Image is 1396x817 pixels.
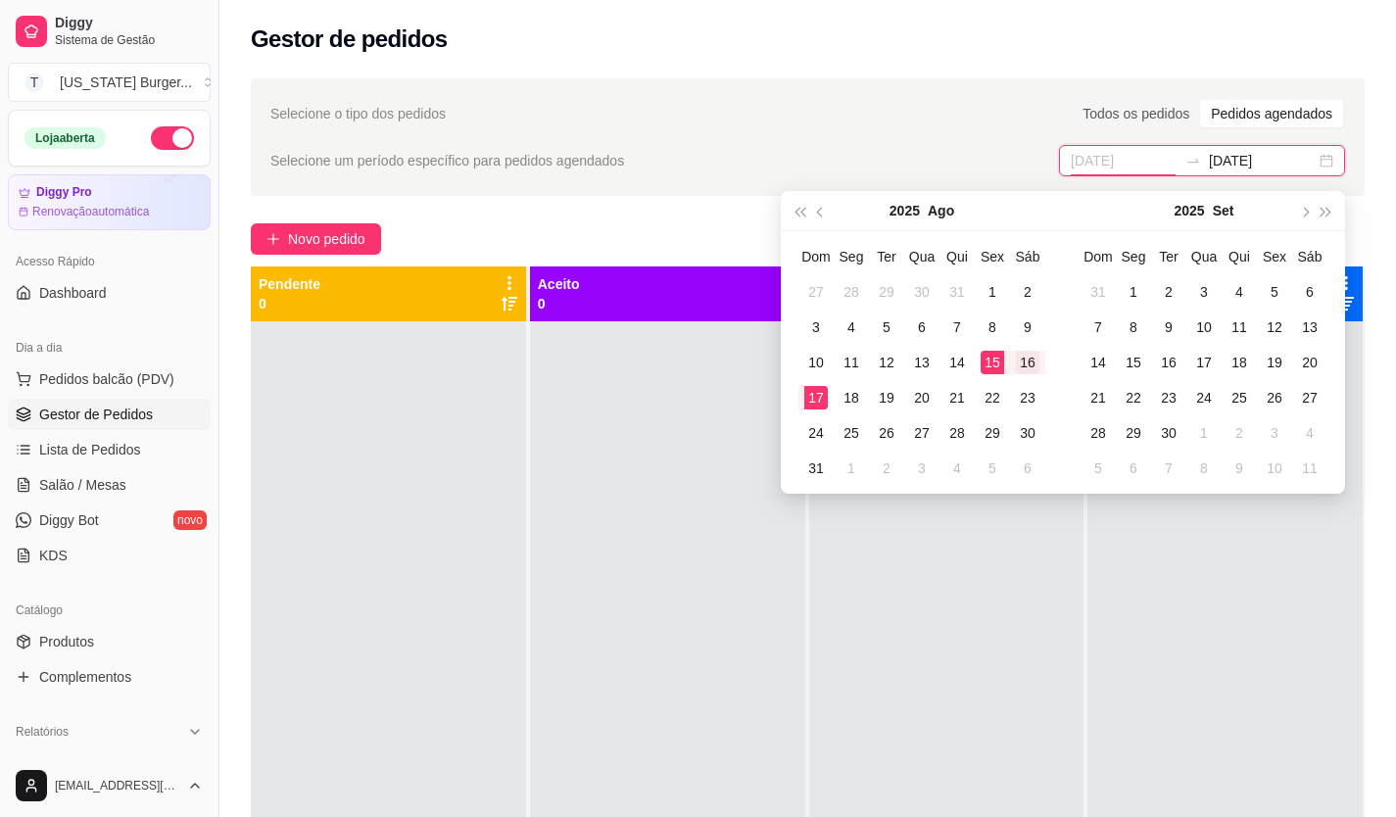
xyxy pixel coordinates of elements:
[1228,457,1251,480] div: 9
[1116,451,1151,486] td: 2025-10-06
[975,310,1010,345] td: 2025-08-08
[1257,274,1292,310] td: 2025-09-05
[1010,345,1045,380] td: 2025-08-16
[1151,415,1186,451] td: 2025-09-30
[875,315,898,339] div: 5
[981,457,1004,480] div: 5
[1081,451,1116,486] td: 2025-10-05
[1122,351,1145,374] div: 15
[60,72,192,92] div: [US_STATE] Burger ...
[1157,457,1180,480] div: 7
[890,191,920,230] button: 2025
[869,274,904,310] td: 2025-07-29
[975,345,1010,380] td: 2025-08-15
[251,24,448,55] h2: Gestor de pedidos
[798,380,834,415] td: 2025-08-17
[1292,415,1327,451] td: 2025-10-04
[39,283,107,303] span: Dashboard
[1228,280,1251,304] div: 4
[939,380,975,415] td: 2025-08-21
[840,315,863,339] div: 4
[1010,310,1045,345] td: 2025-08-09
[8,332,211,363] div: Dia a dia
[975,239,1010,274] th: Sex
[875,351,898,374] div: 12
[840,280,863,304] div: 28
[981,421,1004,445] div: 29
[869,451,904,486] td: 2025-09-02
[1010,274,1045,310] td: 2025-08-02
[1186,274,1222,310] td: 2025-09-03
[1151,451,1186,486] td: 2025-10-07
[1222,239,1257,274] th: Qui
[259,294,320,313] p: 0
[1292,451,1327,486] td: 2025-10-11
[1257,451,1292,486] td: 2025-10-10
[39,753,168,773] span: Relatórios de vendas
[1116,380,1151,415] td: 2025-09-22
[945,386,969,409] div: 21
[1292,310,1327,345] td: 2025-09-13
[1116,415,1151,451] td: 2025-09-29
[981,280,1004,304] div: 1
[1200,100,1343,127] div: Pedidos agendados
[8,595,211,626] div: Catálogo
[1081,310,1116,345] td: 2025-09-07
[939,451,975,486] td: 2025-09-04
[1263,351,1286,374] div: 19
[8,469,211,501] a: Salão / Mesas
[538,274,580,294] p: Aceito
[1228,386,1251,409] div: 25
[981,386,1004,409] div: 22
[1016,315,1039,339] div: 9
[869,415,904,451] td: 2025-08-26
[8,434,211,465] a: Lista de Pedidos
[1175,191,1205,230] button: 2025
[251,223,381,255] button: Novo pedido
[910,315,934,339] div: 6
[1192,315,1216,339] div: 10
[1151,345,1186,380] td: 2025-09-16
[869,310,904,345] td: 2025-08-05
[32,204,149,219] article: Renovação automática
[798,345,834,380] td: 2025-08-10
[1228,315,1251,339] div: 11
[538,294,580,313] p: 0
[8,8,211,55] a: DiggySistema de Gestão
[39,405,153,424] span: Gestor de Pedidos
[869,239,904,274] th: Ter
[834,380,869,415] td: 2025-08-18
[1122,386,1145,409] div: 22
[151,126,194,150] button: Alterar Status
[1257,380,1292,415] td: 2025-09-26
[39,440,141,459] span: Lista de Pedidos
[1298,315,1322,339] div: 13
[1186,415,1222,451] td: 2025-10-01
[1116,310,1151,345] td: 2025-09-08
[1222,451,1257,486] td: 2025-10-09
[904,451,939,486] td: 2025-09-03
[24,72,44,92] span: T
[8,174,211,230] a: Diggy ProRenovaçãoautomática
[834,415,869,451] td: 2025-08-25
[875,280,898,304] div: 29
[1186,345,1222,380] td: 2025-09-17
[834,274,869,310] td: 2025-07-28
[1086,280,1110,304] div: 31
[1263,457,1286,480] div: 10
[1257,310,1292,345] td: 2025-09-12
[1192,457,1216,480] div: 8
[1016,457,1039,480] div: 6
[8,762,211,809] button: [EMAIL_ADDRESS][DOMAIN_NAME]
[8,363,211,395] button: Pedidos balcão (PDV)
[8,399,211,430] a: Gestor de Pedidos
[875,421,898,445] div: 26
[270,150,624,171] span: Selecione um período específico para pedidos agendados
[910,280,934,304] div: 30
[1116,239,1151,274] th: Seg
[1081,380,1116,415] td: 2025-09-21
[981,315,1004,339] div: 8
[270,103,446,124] span: Selecione o tipo dos pedidos
[904,380,939,415] td: 2025-08-20
[1157,421,1180,445] div: 30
